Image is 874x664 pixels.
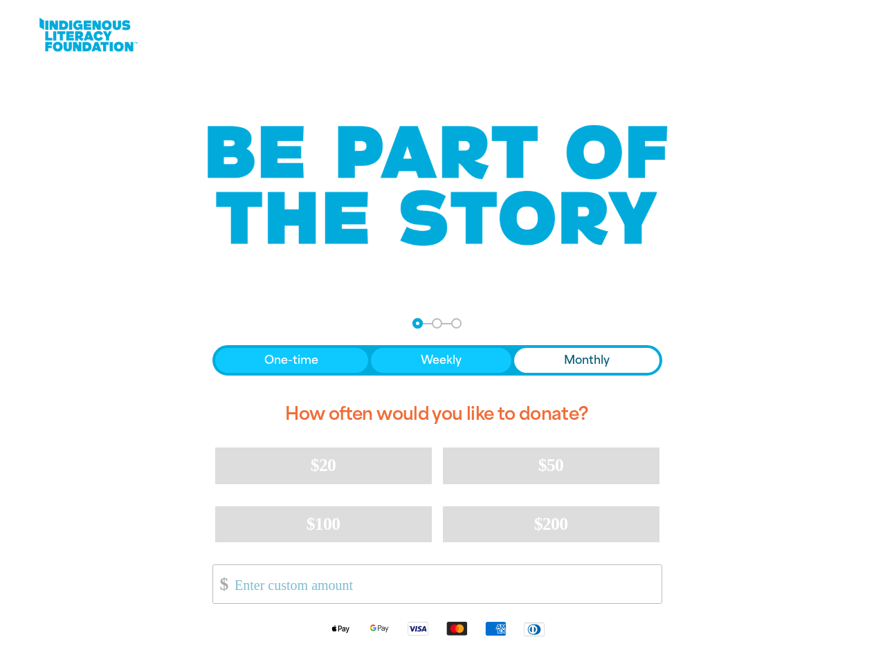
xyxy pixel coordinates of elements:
[215,506,432,542] button: $100
[399,620,437,636] img: Visa logo
[534,514,568,534] span: $200
[514,348,659,373] button: Monthly
[213,569,228,600] span: $
[215,348,369,373] button: One-time
[311,455,336,475] span: $20
[476,620,515,636] img: American Express logo
[371,348,511,373] button: Weekly
[212,609,662,647] div: Available payment methods
[212,345,662,376] div: Donation frequency
[195,98,680,274] img: Be part of the story
[437,620,476,636] img: Mastercard logo
[515,621,554,637] img: Diners Club logo
[443,448,659,483] button: $50
[443,506,659,542] button: $200
[212,392,662,436] h2: How often would you like to donate?
[538,455,563,475] span: $50
[432,318,442,329] button: Navigate to step 2 of 3 to enter your details
[264,352,318,369] span: One-time
[360,620,399,636] img: Google Pay logo
[307,514,340,534] span: $100
[412,318,423,329] button: Navigate to step 1 of 3 to enter your donation amount
[321,620,360,636] img: Apple Pay logo
[225,565,661,603] input: Enter custom amount
[215,448,432,483] button: $20
[421,352,462,369] span: Weekly
[451,318,462,329] button: Navigate to step 3 of 3 to enter your payment details
[564,352,610,369] span: Monthly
